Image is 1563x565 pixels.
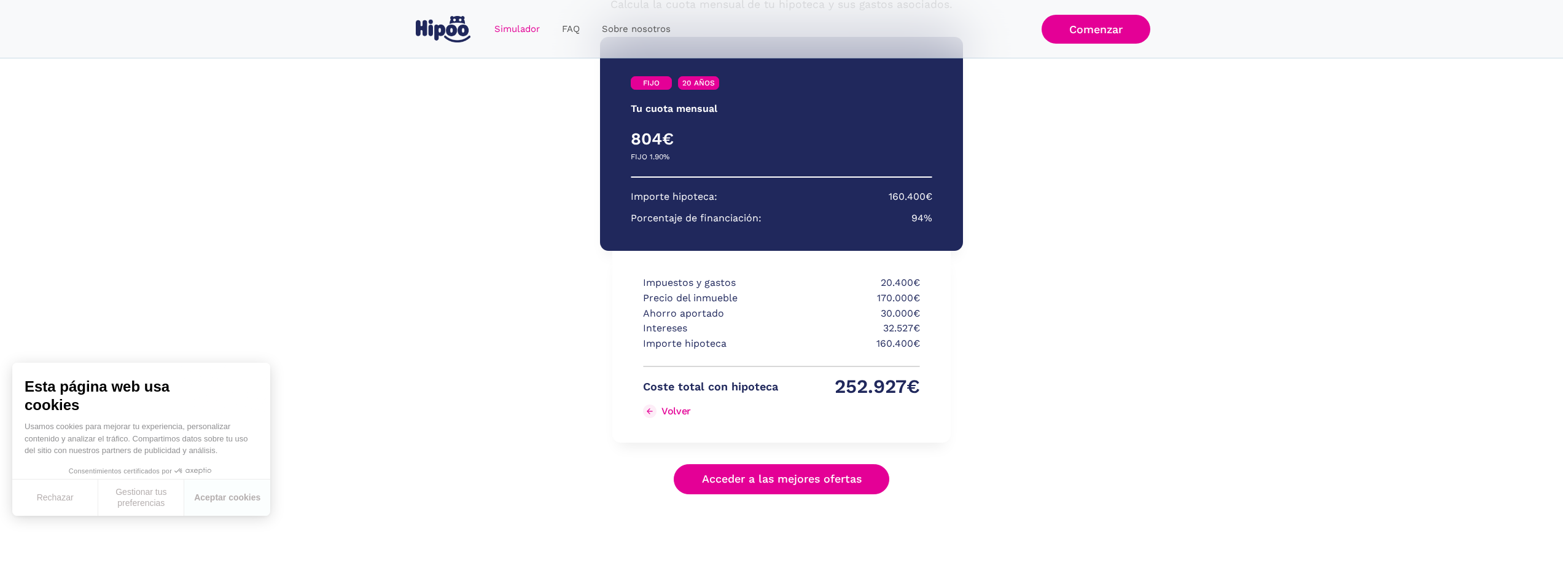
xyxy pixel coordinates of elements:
a: Volver [643,401,778,421]
p: Ahorro aportado [643,306,778,322]
p: Coste total con hipoteca [643,379,778,395]
a: Comenzar [1042,15,1150,44]
p: 94% [911,211,932,226]
h4: 804€ [631,128,782,149]
p: Porcentaje de financiación: [631,211,762,226]
p: Importe hipoteca [643,336,778,352]
div: Simulador Form success [505,25,1058,518]
a: 20 AÑOS [678,76,719,90]
div: Volver [661,405,691,417]
p: Intereses [643,321,778,336]
a: Sobre nosotros [591,17,682,41]
p: 32.527€ [785,321,920,336]
p: Precio del inmueble [643,291,778,306]
a: Simulador [483,17,551,41]
p: 252.927€ [785,379,920,395]
p: Tu cuota mensual [631,101,717,117]
p: 30.000€ [785,306,920,322]
p: Impuestos y gastos [643,275,778,291]
a: home [413,11,474,47]
p: 20.400€ [785,275,920,291]
p: 160.400€ [785,336,920,352]
p: Importe hipoteca: [631,189,717,205]
a: FIJO [631,76,672,90]
p: FIJO 1.90% [631,149,669,165]
p: 170.000€ [785,291,920,306]
a: Acceder a las mejores ofertas [674,464,890,494]
p: 160.400€ [889,189,932,205]
a: FAQ [551,17,591,41]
